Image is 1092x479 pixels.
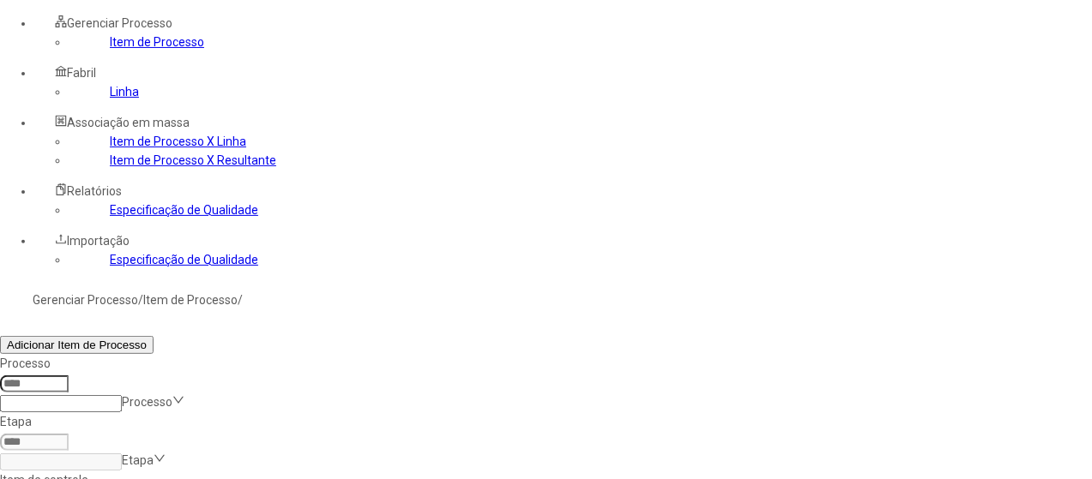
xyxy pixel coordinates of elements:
[110,153,276,167] a: Item de Processo X Resultante
[122,395,172,409] nz-select-placeholder: Processo
[67,16,172,30] span: Gerenciar Processo
[67,234,130,248] span: Importação
[110,203,258,217] a: Especificação de Qualidade
[67,184,122,198] span: Relatórios
[238,293,243,307] nz-breadcrumb-separator: /
[110,253,258,266] a: Especificação de Qualidade
[110,85,139,99] a: Linha
[67,116,190,129] span: Associação em massa
[67,66,96,80] span: Fabril
[143,293,238,307] a: Item de Processo
[110,35,204,49] a: Item de Processo
[7,338,147,351] span: Adicionar Item de Processo
[122,453,154,467] nz-select-placeholder: Etapa
[33,293,138,307] a: Gerenciar Processo
[110,135,246,148] a: Item de Processo X Linha
[138,293,143,307] nz-breadcrumb-separator: /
